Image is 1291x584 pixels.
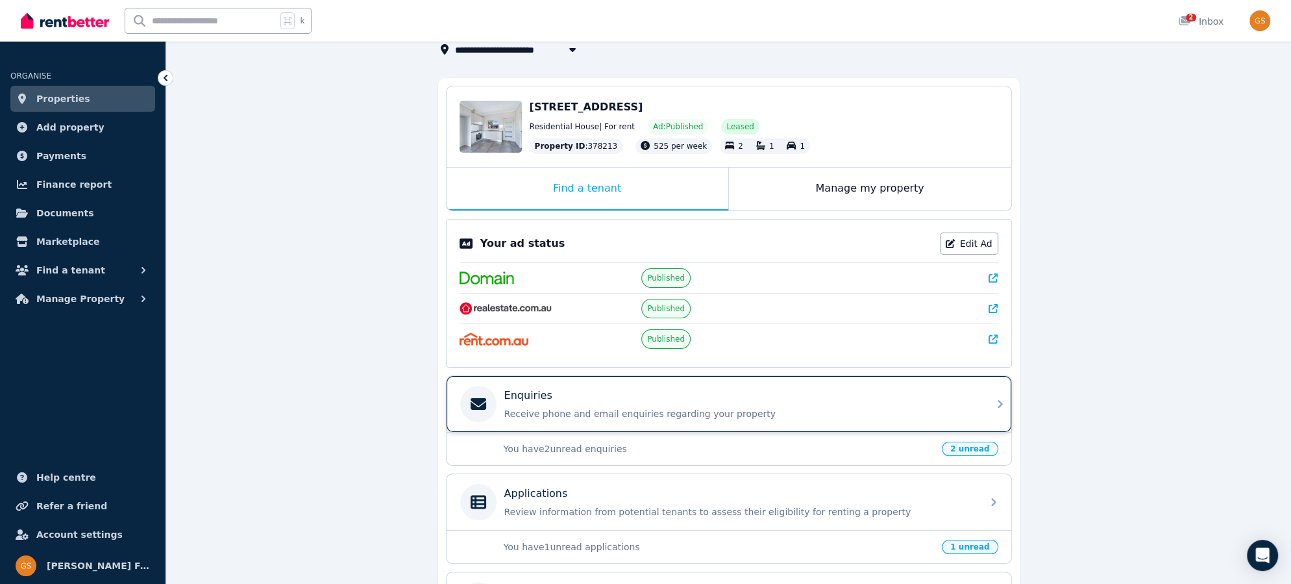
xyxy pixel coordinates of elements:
p: Enquiries [504,388,552,403]
p: Receive phone and email enquiries regarding your property [504,407,974,420]
span: k [300,16,304,26]
span: [PERSON_NAME] Family Super Pty Ltd ATF [PERSON_NAME] Family Super [47,558,150,574]
span: 2 [1186,14,1196,21]
a: Properties [10,86,155,112]
p: Review information from potential tenants to assess their eligibility for renting a property [504,505,974,518]
p: Your ad status [480,236,565,251]
a: Add property [10,114,155,140]
span: Residential House | For rent [530,121,635,132]
span: Refer a friend [36,498,107,514]
a: Documents [10,200,155,226]
span: Find a tenant [36,262,105,278]
span: Payments [36,148,86,164]
span: 2 [738,142,743,151]
span: Properties [36,91,90,107]
a: Finance report [10,171,155,197]
span: Marketplace [36,234,99,249]
button: Find a tenant [10,257,155,283]
span: 525 per week [654,142,707,151]
button: Manage Property [10,286,155,312]
span: Documents [36,205,94,221]
span: [STREET_ADDRESS] [530,101,643,113]
p: You have 2 unread enquiries [504,442,935,455]
span: Published [647,334,685,344]
span: Help centre [36,470,96,485]
span: ORGANISE [10,71,51,81]
span: Published [647,273,685,283]
span: Ad: Published [653,121,703,132]
span: Leased [726,121,754,132]
a: ApplicationsReview information from potential tenants to assess their eligibility for renting a p... [447,474,1011,530]
p: You have 1 unread applications [504,540,935,553]
span: Property ID [535,141,585,151]
span: Account settings [36,527,123,542]
span: 2 unread [942,442,998,456]
a: Payments [10,143,155,169]
img: Stanyer Family Super Pty Ltd ATF Stanyer Family Super [1249,10,1270,31]
p: Applications [504,486,568,501]
span: 1 [769,142,774,151]
img: Domain.com.au [460,272,514,285]
a: Edit Ad [940,233,998,255]
a: EnquiriesReceive phone and email enquiries regarding your property [447,376,1011,432]
img: RealEstate.com.au [460,302,552,315]
a: Refer a friend [10,493,155,519]
div: Manage my property [729,168,1011,210]
a: Account settings [10,522,155,548]
div: : 378213 [530,138,623,154]
span: Manage Property [36,291,125,307]
img: RentBetter [21,11,109,31]
div: Open Intercom Messenger [1247,540,1278,571]
a: Marketplace [10,229,155,255]
a: Help centre [10,464,155,490]
div: Find a tenant [447,168,728,210]
img: Rent.com.au [460,333,529,346]
span: 1 unread [942,540,998,554]
span: Published [647,303,685,314]
span: Add property [36,120,105,135]
img: Stanyer Family Super Pty Ltd ATF Stanyer Family Super [16,555,36,576]
span: 1 [800,142,805,151]
span: Finance report [36,177,112,192]
div: Inbox [1178,15,1223,28]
